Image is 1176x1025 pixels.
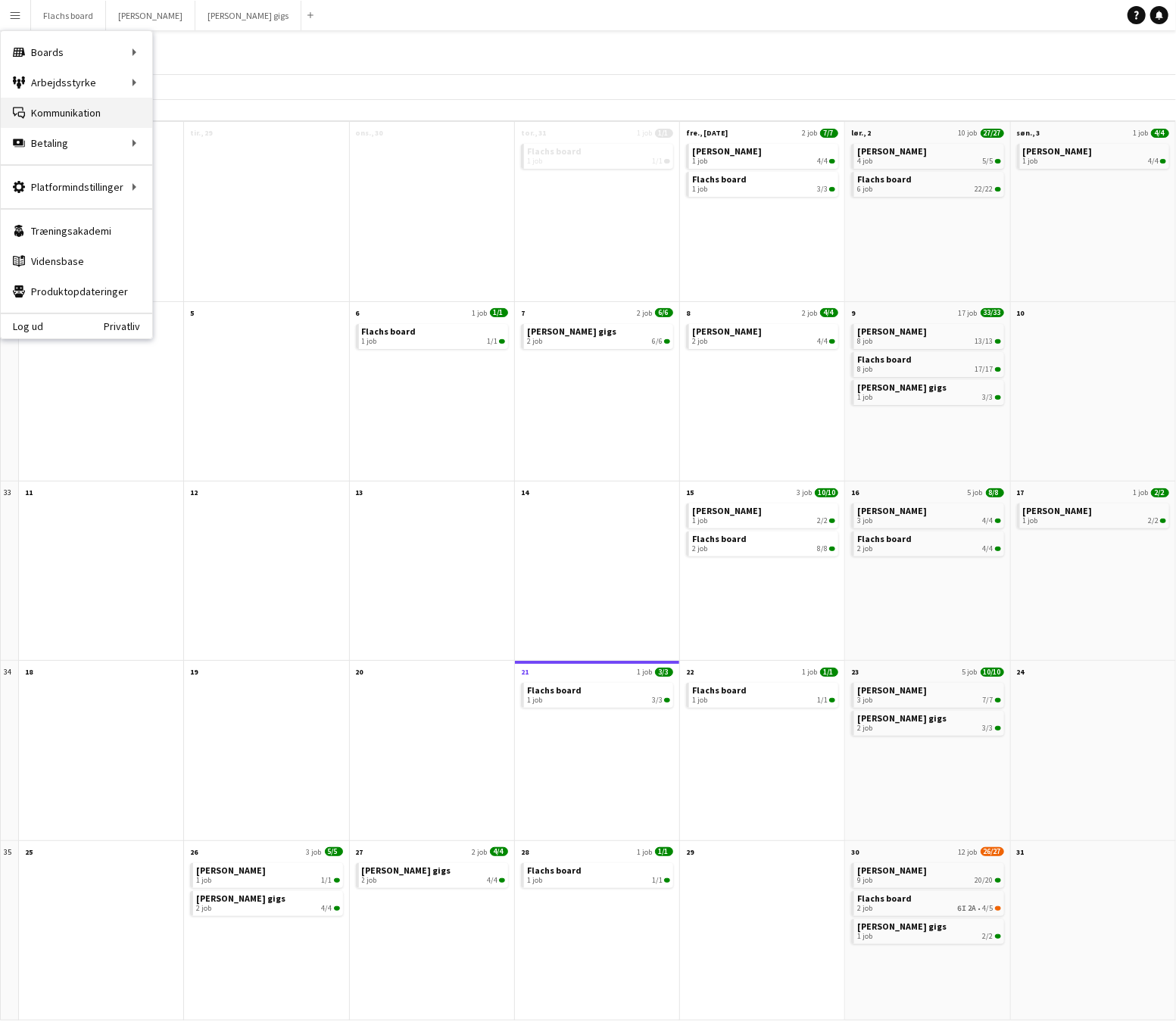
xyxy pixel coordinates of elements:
[692,684,747,696] span: Flachs board
[322,876,332,885] span: 1/1
[686,667,694,677] span: 22
[857,893,912,904] span: Flachs board
[857,145,927,157] span: Asger Gigs
[692,324,835,346] a: [PERSON_NAME]2 job4/4
[527,863,670,885] a: Flachs board1 job1/1
[857,326,927,337] span: Asger Gigs
[851,128,871,138] span: lør., 2
[31,1,106,30] button: Flachs board
[1133,488,1148,497] span: 1 job
[499,878,505,883] span: 4/4
[995,726,1001,731] span: 3/3
[652,696,663,705] span: 3/3
[802,667,817,677] span: 1 job
[958,904,967,913] span: 6I
[797,488,812,497] span: 3 job
[362,326,416,337] span: Flachs board
[362,324,505,346] a: Flachs board1 job1/1
[1,216,152,246] a: Træningsakademi
[692,683,835,705] a: Flachs board1 job1/1
[325,847,343,856] span: 5/5
[995,367,1001,372] span: 17/17
[857,904,872,913] span: 2 job
[983,157,994,166] span: 5/5
[499,339,505,344] span: 1/1
[820,668,838,677] span: 1/1
[1,276,152,307] a: Produktopdateringer
[857,904,1000,913] div: •
[487,876,498,885] span: 4/4
[995,395,1001,400] span: 3/3
[829,519,835,523] span: 2/2
[196,876,211,885] span: 1 job
[356,308,360,318] span: 6
[1148,516,1159,525] span: 2/2
[1151,488,1169,497] span: 2/2
[527,324,670,346] a: [PERSON_NAME] gigs2 job6/6
[857,503,1000,525] a: [PERSON_NAME]3 job4/4
[521,488,529,497] span: 14
[857,684,927,696] span: Asger Gigs
[637,667,652,677] span: 1 job
[1017,308,1025,318] span: 10
[857,505,927,516] span: Asger Gigs
[692,172,835,194] a: Flachs board1 job3/3
[196,891,339,913] a: [PERSON_NAME] gigs2 job4/4
[190,667,198,677] span: 19
[686,847,694,857] span: 29
[655,847,673,856] span: 1/1
[857,516,872,525] span: 3 job
[692,157,707,166] span: 1 job
[356,128,383,138] span: ons., 30
[857,324,1000,346] a: [PERSON_NAME]8 job13/13
[692,144,835,166] a: [PERSON_NAME]1 job4/4
[962,667,978,677] span: 5 job
[975,876,994,885] span: 20/20
[664,159,670,164] span: 1/1
[851,847,859,857] span: 30
[490,308,508,317] span: 1/1
[25,667,33,677] span: 18
[995,519,1001,523] span: 4/4
[106,1,195,30] button: [PERSON_NAME]
[981,308,1004,317] span: 33/33
[356,847,363,857] span: 27
[1160,159,1166,164] span: 4/4
[637,308,652,318] span: 2 job
[829,339,835,344] span: 4/4
[196,863,339,885] a: [PERSON_NAME]1 job1/1
[829,547,835,551] span: 8/8
[983,904,994,913] span: 4/5
[1017,128,1040,138] span: søn., 3
[829,698,835,703] span: 1/1
[857,172,1000,194] a: Flachs board6 job22/22
[652,876,663,885] span: 1/1
[307,847,322,857] span: 3 job
[334,906,340,911] span: 4/4
[817,544,828,553] span: 8/8
[1151,129,1169,138] span: 4/4
[820,308,838,317] span: 4/4
[1,302,19,481] div: 32
[817,696,828,705] span: 1/1
[857,891,1000,913] a: Flachs board2 job6I2A•4/5
[995,547,1001,551] span: 4/4
[652,337,663,346] span: 6/6
[334,878,340,883] span: 1/1
[664,698,670,703] span: 3/3
[802,128,817,138] span: 2 job
[692,533,747,544] span: Flachs board
[1,67,152,98] div: Arbejdsstyrke
[692,337,707,346] span: 2 job
[1023,503,1166,525] a: [PERSON_NAME]1 job2/2
[995,187,1001,192] span: 22/22
[1023,516,1038,525] span: 1 job
[959,308,978,318] span: 17 job
[637,847,652,857] span: 1 job
[521,128,546,138] span: tor., 31
[857,365,872,374] span: 8 job
[857,393,872,402] span: 1 job
[686,128,728,138] span: fre., [DATE]
[857,352,1000,374] a: Flachs board8 job17/17
[686,488,694,497] span: 15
